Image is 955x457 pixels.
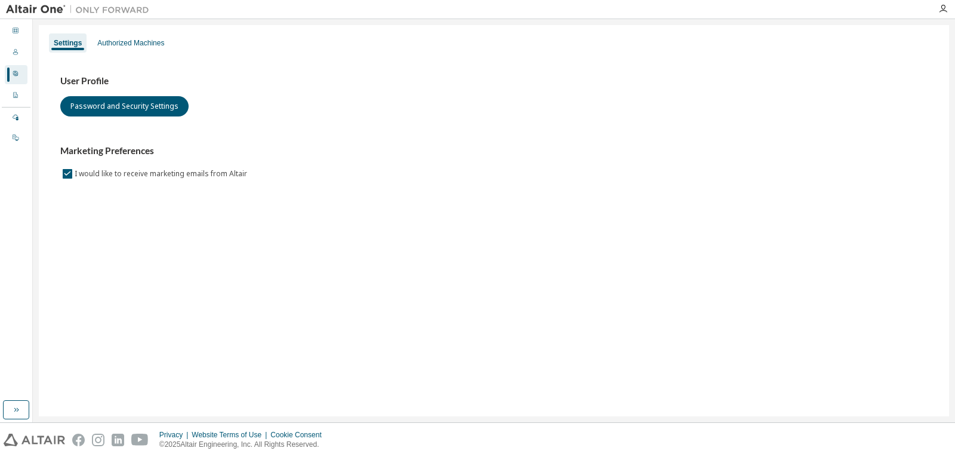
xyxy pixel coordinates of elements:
[5,109,27,128] div: Managed
[72,434,85,446] img: facebook.svg
[159,430,192,440] div: Privacy
[112,434,124,446] img: linkedin.svg
[54,38,82,48] div: Settings
[97,38,164,48] div: Authorized Machines
[5,129,27,148] div: On Prem
[60,145,928,157] h3: Marketing Preferences
[270,430,328,440] div: Cookie Consent
[5,44,27,63] div: Users
[131,434,149,446] img: youtube.svg
[5,22,27,41] div: Dashboard
[5,87,27,106] div: Company Profile
[159,440,329,450] p: © 2025 Altair Engineering, Inc. All Rights Reserved.
[75,167,249,181] label: I would like to receive marketing emails from Altair
[60,96,189,116] button: Password and Security Settings
[60,75,928,87] h3: User Profile
[5,65,27,84] div: User Profile
[92,434,104,446] img: instagram.svg
[192,430,270,440] div: Website Terms of Use
[6,4,155,16] img: Altair One
[4,434,65,446] img: altair_logo.svg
